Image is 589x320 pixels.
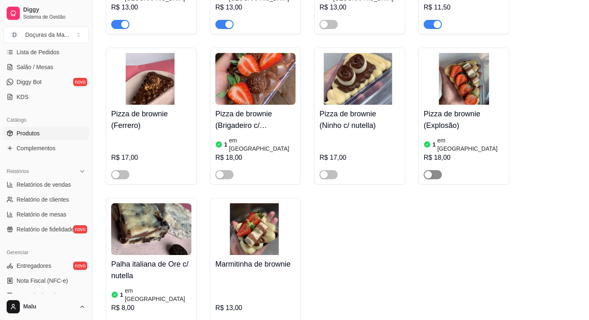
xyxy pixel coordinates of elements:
[3,178,89,191] a: Relatórios de vendas
[215,108,296,131] h4: Pizza de brownie (Brigadeiro c/ morangos)
[17,277,68,285] span: Nota Fiscal (NFC-e)
[17,225,74,233] span: Relatório de fidelidade
[215,153,296,163] div: R$ 18,00
[3,75,89,89] a: Diggy Botnovo
[17,93,29,101] span: KDS
[25,31,69,39] div: Doçuras da Ma ...
[111,258,191,282] h4: Palha italiana de Ore c/ nutella
[111,203,191,255] img: product-image
[17,129,40,137] span: Produtos
[111,153,191,163] div: R$ 17,00
[3,223,89,236] a: Relatório de fidelidadenovo
[3,297,89,317] button: Malu
[320,2,400,12] div: R$ 13,00
[17,195,69,204] span: Relatório de clientes
[120,291,123,299] article: 1
[424,108,504,131] h4: Pizza de brownie (Explosão)
[111,303,191,313] div: R$ 8,00
[17,180,71,189] span: Relatórios de vendas
[3,60,89,74] a: Salão / Mesas
[229,136,296,153] article: em [GEOGRAPHIC_DATA]
[111,108,191,131] h4: Pizza de brownie (Ferrero)
[23,303,76,310] span: Malu
[17,144,55,152] span: Complementos
[437,136,504,153] article: em [GEOGRAPHIC_DATA]
[320,108,400,131] h4: Pizza de brownie (Ninho c/ nutella)
[111,53,191,105] img: product-image
[23,6,86,14] span: Diggy
[320,53,400,105] img: product-image
[215,303,296,313] div: R$ 13,00
[320,153,400,163] div: R$ 17,00
[215,2,296,12] div: R$ 13,00
[3,142,89,155] a: Complementos
[424,53,504,105] img: product-image
[3,3,89,23] a: DiggySistema de Gestão
[215,258,296,270] h4: Marmitinha de brownie
[432,140,436,149] article: 1
[111,2,191,12] div: R$ 13,00
[3,113,89,127] div: Catálogo
[3,289,89,302] a: Controle de caixa
[3,46,89,59] a: Lista de Pedidos
[215,53,296,105] img: product-image
[23,14,86,20] span: Sistema de Gestão
[125,286,191,303] article: em [GEOGRAPHIC_DATA]
[224,140,227,149] article: 1
[215,203,296,255] img: product-image
[3,127,89,140] a: Produtos
[3,274,89,287] a: Nota Fiscal (NFC-e)
[17,78,42,86] span: Diggy Bot
[17,63,53,71] span: Salão / Mesas
[17,48,60,56] span: Lista de Pedidos
[3,193,89,206] a: Relatório de clientes
[3,246,89,259] div: Gerenciar
[3,90,89,103] a: KDS
[17,210,67,219] span: Relatório de mesas
[3,259,89,272] a: Entregadoresnovo
[424,2,504,12] div: R$ 11,50
[424,153,504,163] div: R$ 18,00
[17,291,62,300] span: Controle de caixa
[3,208,89,221] a: Relatório de mesas
[17,262,51,270] span: Entregadores
[7,168,29,175] span: Relatórios
[3,26,89,43] button: Select a team
[10,31,19,39] span: D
